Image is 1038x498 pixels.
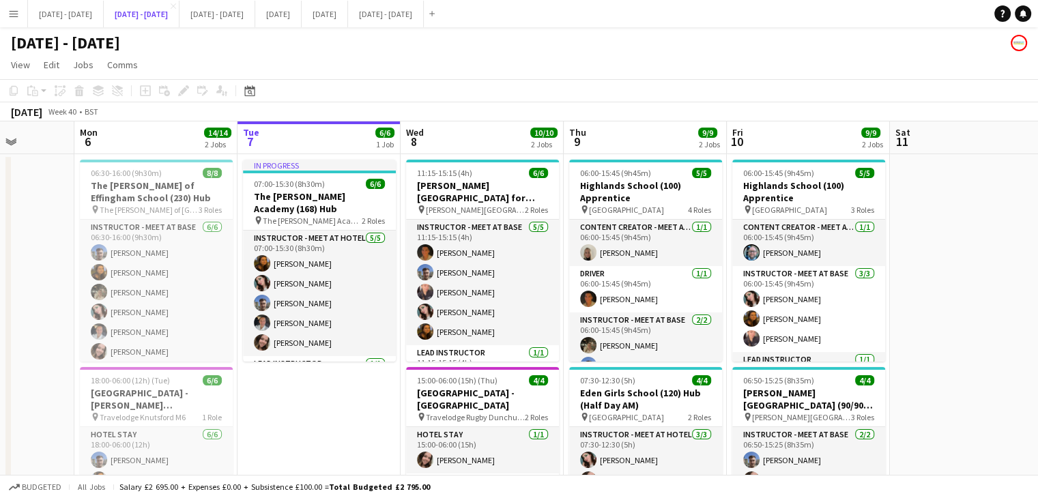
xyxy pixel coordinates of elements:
[406,387,559,411] h3: [GEOGRAPHIC_DATA] - [GEOGRAPHIC_DATA]
[348,1,424,27] button: [DATE] - [DATE]
[567,134,586,149] span: 9
[862,139,883,149] div: 2 Jobs
[743,375,814,385] span: 06:50-15:25 (8h35m)
[698,128,717,138] span: 9/9
[406,179,559,204] h3: [PERSON_NAME][GEOGRAPHIC_DATA] for Boys (170) Hub (Half Day PM)
[569,126,586,138] span: Thu
[243,160,396,362] app-job-card: In progress07:00-15:30 (8h30m)6/6The [PERSON_NAME] Academy (168) Hub The [PERSON_NAME] Academy2 R...
[204,128,231,138] span: 14/14
[362,216,385,226] span: 2 Roles
[569,220,722,266] app-card-role: Content Creator - Meet at Base1/106:00-15:45 (9h45m)[PERSON_NAME]
[569,160,722,362] app-job-card: 06:00-15:45 (9h45m)5/5Highlands School (100) Apprentice [GEOGRAPHIC_DATA]4 RolesContent Creator -...
[895,126,910,138] span: Sat
[417,168,472,178] span: 11:15-15:15 (4h)
[580,168,651,178] span: 06:00-15:45 (9h45m)
[243,231,396,356] app-card-role: Instructor - Meet at Hotel5/507:00-15:30 (8h30m)[PERSON_NAME][PERSON_NAME][PERSON_NAME][PERSON_NA...
[531,139,557,149] div: 2 Jobs
[80,220,233,365] app-card-role: Instructor - Meet at Base6/606:30-16:00 (9h30m)[PERSON_NAME][PERSON_NAME][PERSON_NAME][PERSON_NAM...
[732,427,885,493] app-card-role: Instructor - Meet at Base2/206:50-15:25 (8h35m)[PERSON_NAME][PERSON_NAME]
[107,59,138,71] span: Comms
[205,139,231,149] div: 2 Jobs
[100,412,186,422] span: Travelodge Knutsford M6
[45,106,79,117] span: Week 40
[417,375,498,385] span: 15:00-06:00 (15h) (Thu)
[78,134,98,149] span: 6
[202,412,222,422] span: 1 Role
[243,160,396,171] div: In progress
[732,179,885,204] h3: Highlands School (100) Apprentice
[203,375,222,385] span: 6/6
[11,59,30,71] span: View
[375,128,394,138] span: 6/6
[119,482,430,492] div: Salary £2 695.00 + Expenses £0.00 + Subsistence £100.00 =
[75,482,108,492] span: All jobs
[404,134,424,149] span: 8
[102,56,143,74] a: Comms
[80,160,233,362] app-job-card: 06:30-16:00 (9h30m)8/8The [PERSON_NAME] of Effingham School (230) Hub The [PERSON_NAME] of [GEOGR...
[80,126,98,138] span: Mon
[743,168,814,178] span: 06:00-15:45 (9h45m)
[7,480,63,495] button: Budgeted
[329,482,430,492] span: Total Budgeted £2 795.00
[11,105,42,119] div: [DATE]
[5,56,35,74] a: View
[366,179,385,189] span: 6/6
[855,375,874,385] span: 4/4
[80,179,233,204] h3: The [PERSON_NAME] of Effingham School (230) Hub
[851,205,874,215] span: 3 Roles
[692,375,711,385] span: 4/4
[730,134,743,149] span: 10
[80,387,233,411] h3: [GEOGRAPHIC_DATA] - [PERSON_NAME][GEOGRAPHIC_DATA]
[688,412,711,422] span: 2 Roles
[1011,35,1027,51] app-user-avatar: Programmes & Operations
[525,205,548,215] span: 2 Roles
[525,412,548,422] span: 2 Roles
[68,56,99,74] a: Jobs
[44,59,59,71] span: Edit
[104,1,179,27] button: [DATE] - [DATE]
[855,168,874,178] span: 5/5
[569,312,722,379] app-card-role: Instructor - Meet at Base2/206:00-15:45 (9h45m)[PERSON_NAME][PERSON_NAME]
[28,1,104,27] button: [DATE] - [DATE]
[732,160,885,362] app-job-card: 06:00-15:45 (9h45m)5/5Highlands School (100) Apprentice [GEOGRAPHIC_DATA]3 RolesContent Creator -...
[569,266,722,312] app-card-role: Driver1/106:00-15:45 (9h45m)[PERSON_NAME]
[732,352,885,398] app-card-role: Lead Instructor1/1
[589,205,664,215] span: [GEOGRAPHIC_DATA]
[732,126,743,138] span: Fri
[241,134,259,149] span: 7
[569,179,722,204] h3: Highlands School (100) Apprentice
[85,106,98,117] div: BST
[589,412,664,422] span: [GEOGRAPHIC_DATA]
[529,375,548,385] span: 4/4
[376,139,394,149] div: 1 Job
[243,190,396,215] h3: The [PERSON_NAME] Academy (168) Hub
[406,220,559,345] app-card-role: Instructor - Meet at Base5/511:15-15:15 (4h)[PERSON_NAME][PERSON_NAME][PERSON_NAME][PERSON_NAME][...
[752,205,827,215] span: [GEOGRAPHIC_DATA]
[100,205,199,215] span: The [PERSON_NAME] of [GEOGRAPHIC_DATA]
[302,1,348,27] button: [DATE]
[861,128,880,138] span: 9/9
[580,375,635,385] span: 07:30-12:30 (5h)
[11,33,120,53] h1: [DATE] - [DATE]
[732,220,885,266] app-card-role: Content Creator - Meet at Base1/106:00-15:45 (9h45m)[PERSON_NAME]
[406,160,559,362] app-job-card: 11:15-15:15 (4h)6/6[PERSON_NAME][GEOGRAPHIC_DATA] for Boys (170) Hub (Half Day PM) [PERSON_NAME][...
[199,205,222,215] span: 3 Roles
[893,134,910,149] span: 11
[22,482,61,492] span: Budgeted
[91,375,170,385] span: 18:00-06:00 (12h) (Tue)
[406,345,559,392] app-card-role: Lead Instructor1/111:15-15:15 (4h)
[406,126,424,138] span: Wed
[91,168,162,178] span: 06:30-16:00 (9h30m)
[569,387,722,411] h3: Eden Girls School (120) Hub (Half Day AM)
[426,412,525,422] span: Travelodge Rugby Dunchurch
[255,1,302,27] button: [DATE]
[752,412,851,422] span: [PERSON_NAME][GEOGRAPHIC_DATA]
[243,126,259,138] span: Tue
[732,387,885,411] h3: [PERSON_NAME][GEOGRAPHIC_DATA] (90/90) Time Attack (Split Day)
[699,139,720,149] div: 2 Jobs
